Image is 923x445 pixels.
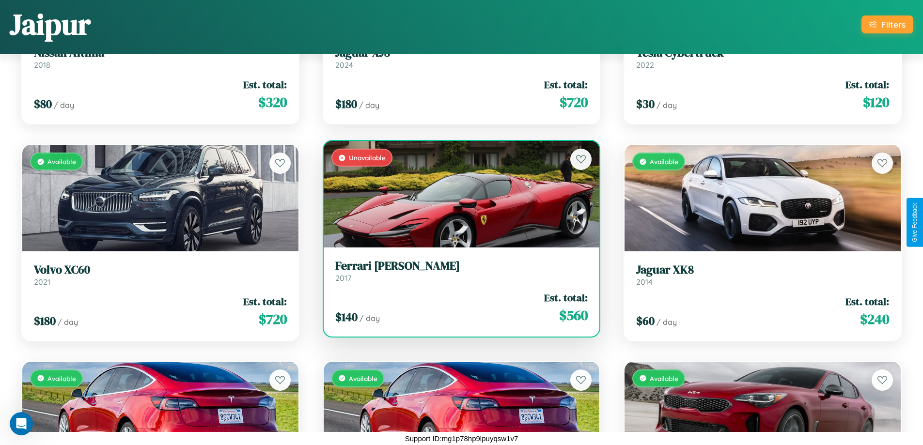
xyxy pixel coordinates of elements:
[34,60,50,70] span: 2018
[335,46,588,70] a: Jaguar XJ82024
[845,294,889,308] span: Est. total:
[636,46,889,70] a: Tesla Cybertruck2022
[544,77,588,92] span: Est. total:
[405,432,518,445] p: Support ID: mg1p78hp9lpuyqsw1v7
[881,19,906,30] div: Filters
[34,96,52,112] span: $ 80
[650,157,678,166] span: Available
[359,100,379,110] span: / day
[54,100,74,110] span: / day
[636,277,653,287] span: 2014
[349,374,377,383] span: Available
[335,273,351,283] span: 2017
[34,313,56,329] span: $ 180
[650,374,678,383] span: Available
[911,203,918,242] div: Give Feedback
[861,15,913,33] button: Filters
[349,153,386,162] span: Unavailable
[47,374,76,383] span: Available
[34,46,287,70] a: Nissan Altima2018
[243,77,287,92] span: Est. total:
[863,92,889,112] span: $ 120
[636,96,655,112] span: $ 30
[34,263,287,287] a: Volvo XC602021
[360,313,380,323] span: / day
[335,60,353,70] span: 2024
[335,309,358,325] span: $ 140
[10,412,33,435] iframe: Intercom live chat
[559,306,588,325] span: $ 560
[259,309,287,329] span: $ 720
[636,313,655,329] span: $ 60
[258,92,287,112] span: $ 320
[335,259,588,283] a: Ferrari [PERSON_NAME]2017
[860,309,889,329] span: $ 240
[636,263,889,277] h3: Jaguar XK8
[10,4,91,44] h1: Jaipur
[335,96,357,112] span: $ 180
[47,157,76,166] span: Available
[34,277,50,287] span: 2021
[335,259,588,273] h3: Ferrari [PERSON_NAME]
[58,317,78,327] span: / day
[243,294,287,308] span: Est. total:
[845,77,889,92] span: Est. total:
[636,60,654,70] span: 2022
[636,263,889,287] a: Jaguar XK82014
[657,317,677,327] span: / day
[544,291,588,305] span: Est. total:
[657,100,677,110] span: / day
[560,92,588,112] span: $ 720
[34,263,287,277] h3: Volvo XC60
